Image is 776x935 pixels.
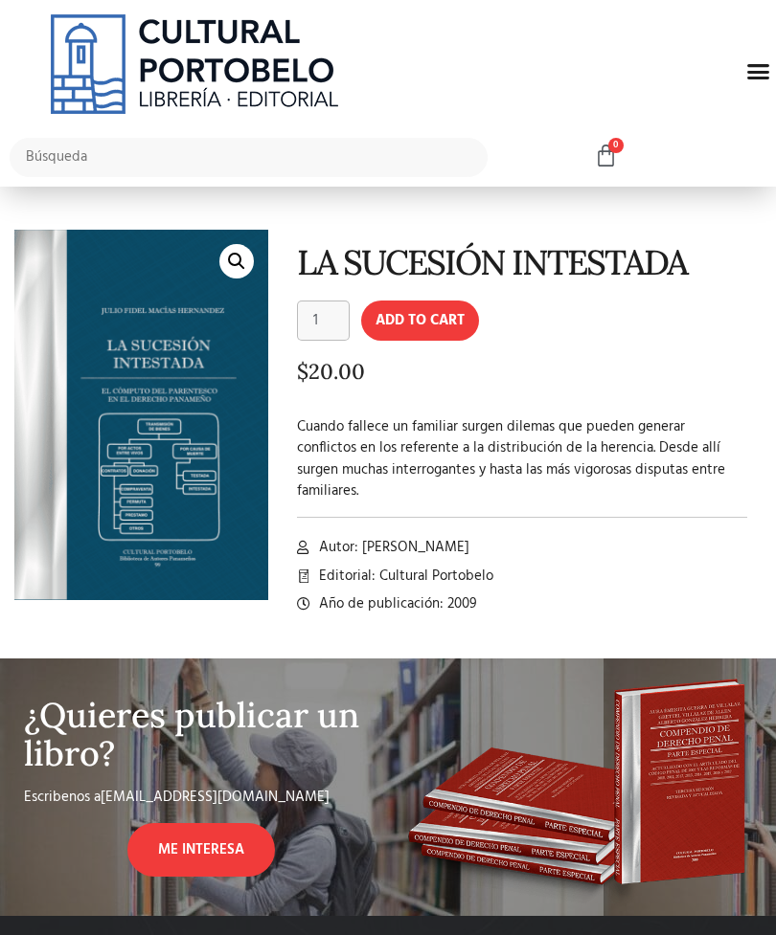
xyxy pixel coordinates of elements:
[297,358,308,385] span: $
[361,301,479,341] button: Add to cart
[297,301,349,341] input: Product quantity
[297,244,747,282] h1: LA SUCESIÓN INTESTADA
[219,244,254,278] a: 🔍
[158,839,244,861] span: ME INTERESA
[10,138,488,177] input: Búsqueda
[314,537,469,559] span: Autor: [PERSON_NAME]
[314,566,493,588] span: Editorial: Cultural Portobelo
[24,697,378,772] h2: ¿Quieres publicar un libro?
[24,787,378,823] div: Escribenos a
[314,593,477,615] span: Año de publicación: 2009
[101,786,330,809] a: [EMAIL_ADDRESS][DOMAIN_NAME]
[127,823,275,878] a: ME INTERESA
[297,358,365,385] bdi: 20.00
[608,138,624,153] span: 0
[297,416,747,502] p: Cuando fallece un familiar surgen dilemas que pueden generar conflictos en los referente a la dis...
[594,144,618,169] a: 0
